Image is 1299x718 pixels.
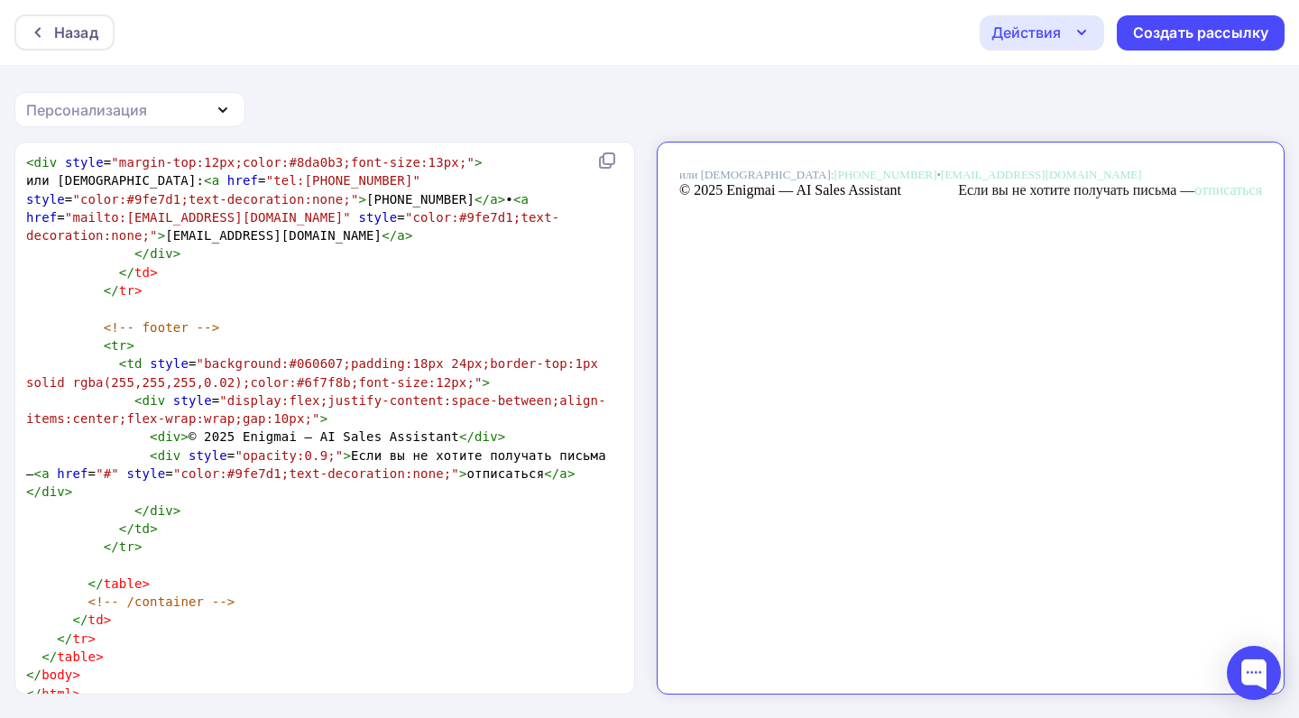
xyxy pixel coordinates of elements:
span: </ [41,649,57,664]
span: div [150,503,173,518]
span: body [41,667,72,682]
span: href [227,173,258,188]
span: > [65,484,73,499]
span: a [521,192,529,207]
span: "mailto:[EMAIL_ADDRESS][DOMAIN_NAME]" [65,210,351,225]
span: > [459,466,467,481]
span: td [126,356,142,371]
div: Персонализация [26,99,147,121]
span: tr [119,283,134,298]
span: > [405,228,413,243]
span: </ [119,265,134,280]
span: div [474,429,498,444]
span: > [72,667,80,682]
div: или [DEMOGRAPHIC_DATA]: • [7,11,590,25]
span: table [57,649,96,664]
span: <!-- footer --> [104,320,220,335]
span: style [26,192,65,207]
span: </ [119,521,134,536]
span: tr [119,539,134,554]
span: style [173,393,212,408]
span: > [96,649,104,664]
span: > [104,612,112,627]
span: > [498,429,506,444]
span: div [41,484,65,499]
span: div [143,393,166,408]
button: Действия [980,15,1104,51]
div: © 2025 Enigmai — AI Sales Assistant [7,25,229,41]
span: div [158,429,181,444]
span: "#" [96,466,119,481]
span: < [119,356,127,371]
span: "color:#9fe7d1;text-decoration:none;" [173,466,459,481]
span: < [134,393,143,408]
span: a [559,466,567,481]
span: <!-- /container --> [88,594,235,609]
span: < [150,429,158,444]
span: </ [134,503,150,518]
span: = [26,356,606,389]
span: table [104,576,143,591]
span: < [204,173,212,188]
span: td [134,265,150,280]
span: < [150,448,158,463]
span: html [41,686,72,701]
span: </ [382,228,397,243]
span: </ [134,246,150,261]
span: a [212,173,220,188]
span: td [88,612,104,627]
span: > [180,429,189,444]
span: < [34,466,42,481]
span: > [72,686,80,701]
a: [EMAIL_ADDRESS][DOMAIN_NAME] [269,11,469,24]
span: div [34,155,58,170]
div: Если вы не хотите получать письма — [286,25,590,41]
span: div [150,246,173,261]
span: > [150,265,158,280]
span: > [134,283,143,298]
span: </ [459,429,474,444]
span: = [26,393,606,426]
span: td [134,521,150,536]
button: Персонализация [14,92,245,127]
span: tr [72,631,88,646]
span: </ [544,466,559,481]
span: > [158,228,166,243]
div: Создать рассылку [1133,23,1268,43]
span: "margin-top:12px;color:#8da0b3;font-size:13px;" [111,155,474,170]
span: > [474,155,483,170]
span: > [483,375,491,390]
span: </ [104,283,119,298]
span: </ [26,667,41,682]
span: > [150,521,158,536]
a: [PHONE_NUMBER] [161,11,264,24]
span: < [104,338,112,353]
span: href [26,210,57,225]
span: </ [104,539,119,554]
span: > [320,411,328,426]
span: </ [26,686,41,701]
span: или [DEMOGRAPHIC_DATA]: = = [PHONE_NUMBER] • = = [EMAIL_ADDRESS][DOMAIN_NAME] [26,173,559,243]
span: "display:flex;justify-content:space-between;align-items:center;flex-wrap:wrap;gap:10px;" [26,393,606,426]
div: Назад [54,22,98,43]
span: "background:#060607;padding:18px 24px;border-top:1px solid rgba(255,255,255,0.02);color:#6f7f8b;f... [26,356,606,389]
span: </ [88,576,104,591]
span: </ [474,192,490,207]
span: style [65,155,104,170]
span: "tel:[PHONE_NUMBER]" [266,173,420,188]
span: style [358,210,397,225]
span: > [173,503,181,518]
span: > [126,338,134,353]
span: © 2025 Enigmai — AI Sales Assistant [26,429,505,444]
span: style [150,356,189,371]
span: div [158,448,181,463]
span: href [57,466,88,481]
span: style [189,448,227,463]
span: < [513,192,521,207]
span: > [134,539,143,554]
span: < [26,155,34,170]
span: </ [57,631,72,646]
div: Действия [991,22,1061,43]
span: > [88,631,97,646]
span: style [126,466,165,481]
